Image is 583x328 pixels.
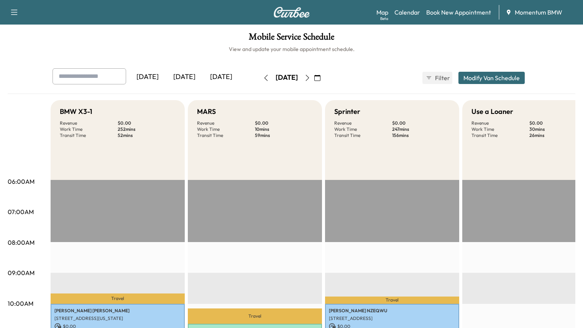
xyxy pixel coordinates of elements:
[197,106,216,117] h5: MARS
[197,126,255,132] p: Work Time
[435,73,449,82] span: Filter
[392,126,450,132] p: 247 mins
[8,207,34,216] p: 07:00AM
[118,132,176,138] p: 52 mins
[392,132,450,138] p: 156 mins
[392,120,450,126] p: $ 0.00
[54,315,181,321] p: [STREET_ADDRESS][US_STATE]
[8,268,34,277] p: 09:00AM
[471,126,529,132] p: Work Time
[380,16,388,21] div: Beta
[394,8,420,17] a: Calendar
[255,126,313,132] p: 10 mins
[8,32,575,45] h1: Mobile Service Schedule
[54,308,181,314] p: [PERSON_NAME] [PERSON_NAME]
[329,315,455,321] p: [STREET_ADDRESS]
[422,72,452,84] button: Filter
[276,73,298,82] div: [DATE]
[334,132,392,138] p: Transit Time
[166,68,203,86] div: [DATE]
[471,106,513,117] h5: Use a Loaner
[334,120,392,126] p: Revenue
[8,238,34,247] p: 08:00AM
[376,8,388,17] a: MapBeta
[118,120,176,126] p: $ 0.00
[197,120,255,126] p: Revenue
[325,297,459,304] p: Travel
[203,68,240,86] div: [DATE]
[426,8,491,17] a: Book New Appointment
[329,308,455,314] p: [PERSON_NAME] NZEQWU
[334,106,360,117] h5: Sprinter
[129,68,166,86] div: [DATE]
[60,106,92,117] h5: BMW X3-1
[8,45,575,53] h6: View and update your mobile appointment schedule.
[255,120,313,126] p: $ 0.00
[51,293,185,304] p: Travel
[334,126,392,132] p: Work Time
[60,132,118,138] p: Transit Time
[515,8,562,17] span: Momentum BMW
[255,132,313,138] p: 59 mins
[471,120,529,126] p: Revenue
[8,299,33,308] p: 10:00AM
[60,126,118,132] p: Work Time
[273,7,310,18] img: Curbee Logo
[188,308,322,324] p: Travel
[471,132,529,138] p: Transit Time
[60,120,118,126] p: Revenue
[118,126,176,132] p: 252 mins
[197,132,255,138] p: Transit Time
[8,177,34,186] p: 06:00AM
[458,72,525,84] button: Modify Van Schedule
